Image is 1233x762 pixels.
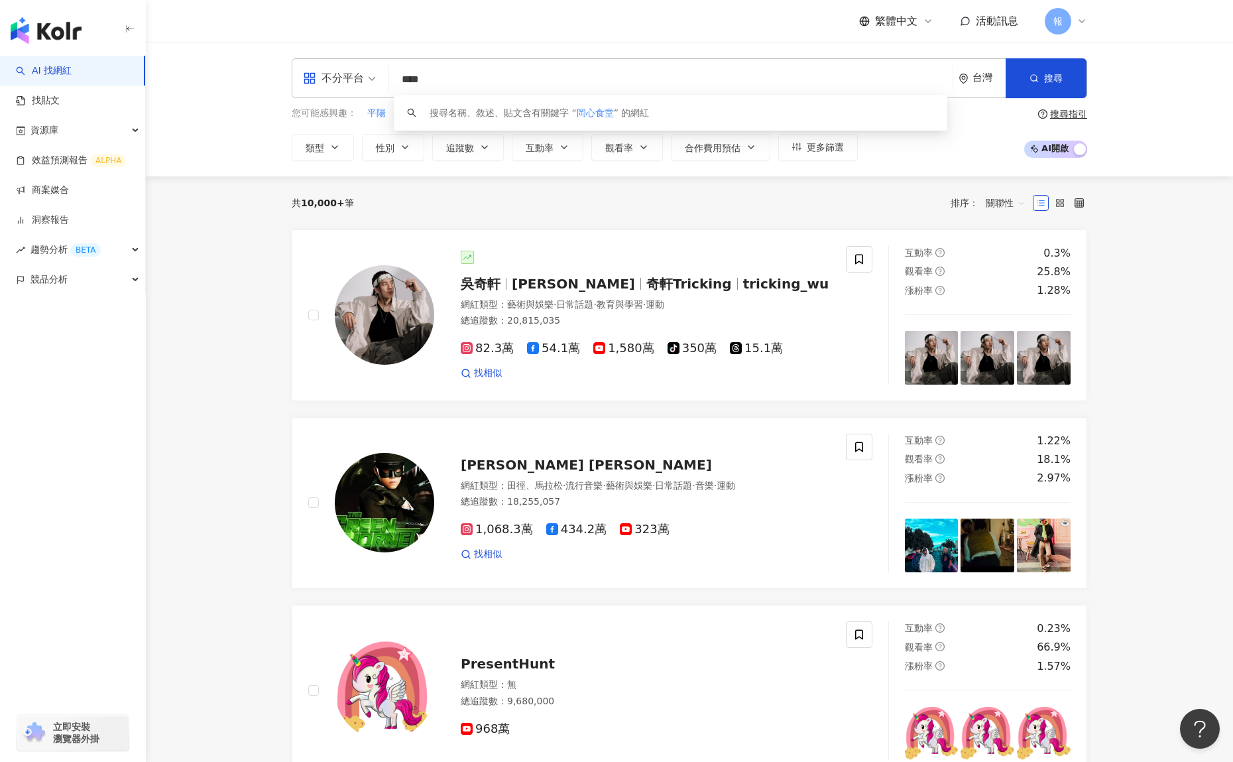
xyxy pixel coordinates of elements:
span: rise [16,245,25,255]
span: 教育與學習 [597,299,643,310]
span: 82.3萬 [461,342,514,355]
span: 觀看率 [905,642,933,653]
div: 0.3% [1043,246,1071,261]
a: chrome extension立即安裝 瀏覽器外掛 [17,715,129,751]
span: question-circle [935,286,945,295]
img: post-image [905,706,959,760]
span: · [692,480,695,491]
span: 合作費用預估 [685,143,740,153]
div: 25.8% [1037,265,1071,279]
img: chrome extension [21,722,47,743]
img: post-image [961,331,1014,385]
span: 漲粉率 [905,473,933,483]
span: 鎖屏 [488,107,506,120]
img: logo [11,17,82,44]
a: 效益預測報告ALPHA [16,154,127,167]
a: 找相似 [461,367,502,380]
span: question-circle [935,248,945,257]
span: 日常話題 [655,480,692,491]
div: BETA [70,243,101,257]
span: 關聯性 [986,192,1026,214]
span: 資源庫 [30,115,58,145]
span: 運動 [646,299,664,310]
img: KOL Avatar [335,453,434,552]
span: 平陽 [367,107,386,120]
span: 藝術與娛樂 [606,480,652,491]
span: 54.1萬 [527,342,580,355]
span: · [603,480,605,491]
a: KOL Avatar[PERSON_NAME] [PERSON_NAME]網紅類型：田徑、馬拉松·流行音樂·藝術與娛樂·日常話題·音樂·運動總追蹤數：18,255,0571,068.3萬434.... [292,417,1087,589]
button: 性別 [362,134,424,160]
img: post-image [1017,519,1071,572]
span: 音樂 [695,480,714,491]
div: 網紅類型 ： [461,479,830,493]
img: post-image [905,519,959,572]
span: 搜尋 [1044,73,1063,84]
span: 更多篩選 [807,142,844,153]
span: 立即安裝 瀏覽器外掛 [53,721,99,745]
span: question-circle [935,661,945,670]
button: 3C產品評測 [426,106,477,121]
div: 網紅類型 ： 無 [461,678,830,692]
div: 1.28% [1037,283,1071,298]
span: question-circle [935,474,945,483]
span: 350萬 [668,342,717,355]
span: 觀看率 [905,266,933,277]
span: question-circle [935,454,945,464]
span: 藝術與娛樂 [507,299,554,310]
span: 奇軒Tricking [646,276,732,292]
span: 互動率 [905,623,933,633]
button: 互動率 [512,134,583,160]
div: 網紅類型 ： [461,298,830,312]
span: question-circle [935,642,945,651]
div: 總追蹤數 ： 20,815,035 [461,314,830,328]
span: 田徑、馬拉松 [507,480,563,491]
span: 互動率 [526,143,554,153]
div: 1.22% [1037,434,1071,448]
div: 1.57% [1037,659,1071,674]
span: question-circle [935,436,945,445]
div: 18.1% [1037,452,1071,467]
span: 性別 [376,143,394,153]
a: KOL Avatar吳奇軒[PERSON_NAME]奇軒Trickingtricking_wu網紅類型：藝術與娛樂·日常話題·教育與學習·運動總追蹤數：20,815,03582.3萬54.1萬1... [292,229,1087,401]
button: 追蹤數 [432,134,504,160]
button: 類型 [292,134,354,160]
span: 日常話題 [556,299,593,310]
img: KOL Avatar [335,265,434,365]
span: 報 [1053,14,1063,29]
span: [PERSON_NAME] [PERSON_NAME] [461,457,712,473]
span: 3C產品評測 [427,107,477,120]
a: 找相似 [461,548,502,561]
div: 2.97% [1037,471,1071,485]
span: 活動訊息 [976,15,1018,27]
button: 觀看率 [591,134,663,160]
button: 更多篩選 [778,134,858,160]
span: 1,068.3萬 [461,523,533,537]
img: post-image [905,331,959,385]
span: 您可能感興趣： [292,107,357,120]
span: environment [959,74,969,84]
span: 互動率 [905,247,933,258]
button: 平陽 [367,106,386,121]
span: question-circle [935,267,945,276]
span: tricking_wu [743,276,829,292]
span: 追蹤數 [446,143,474,153]
span: · [714,480,717,491]
div: 總追蹤數 ： 18,255,057 [461,495,830,509]
span: 找相似 [474,367,502,380]
span: 323萬 [620,523,669,537]
span: 互動率 [905,435,933,446]
span: 流行音樂 [565,480,603,491]
span: 趨勢分析 [30,235,101,265]
span: 觀看率 [905,454,933,464]
img: post-image [1017,331,1071,385]
div: 總追蹤數 ： 9,680,000 [461,695,830,708]
div: 排序： [951,192,1033,214]
span: · [563,480,565,491]
span: 15.1萬 [730,342,783,355]
span: 運動 [717,480,735,491]
span: 吳奇軒 [461,276,500,292]
span: 繁體中文 [875,14,917,29]
span: 食事 [397,107,416,120]
span: 1,580萬 [593,342,654,355]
